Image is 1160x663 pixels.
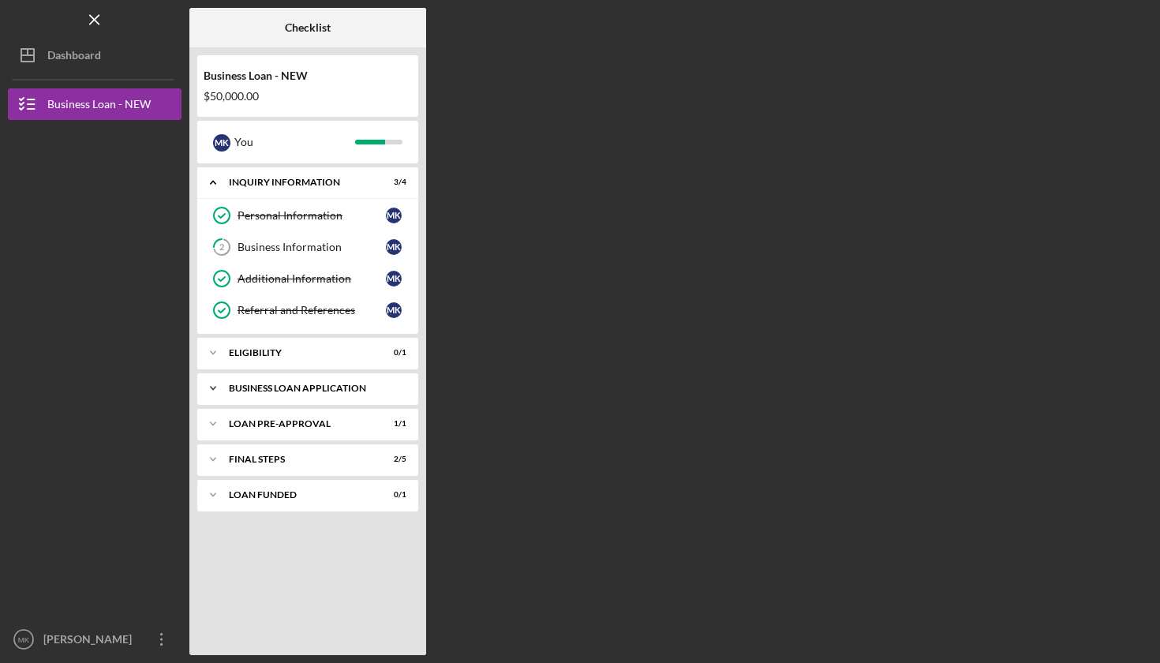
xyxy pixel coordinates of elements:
a: Personal InformationMK [205,200,410,231]
a: 2Business InformationMK [205,231,410,263]
div: 2 / 5 [378,455,406,464]
div: M K [386,271,402,287]
div: 0 / 1 [378,348,406,358]
a: Referral and ReferencesMK [205,294,410,326]
div: LOAN PRE-APPROVAL [229,419,367,429]
div: M K [386,239,402,255]
div: INQUIRY INFORMATION [229,178,367,187]
div: FINAL STEPS [229,455,367,464]
div: Business Information [238,241,386,253]
div: Additional Information [238,272,386,285]
button: Business Loan - NEW [8,88,181,120]
div: LOAN FUNDED [229,490,367,500]
div: ELIGIBILITY [229,348,367,358]
div: M K [386,302,402,318]
div: Business Loan - NEW [204,69,412,82]
div: 1 / 1 [378,419,406,429]
div: BUSINESS LOAN APPLICATION [229,384,399,393]
div: M K [213,134,230,152]
div: M K [386,208,402,223]
div: Business Loan - NEW [47,88,151,124]
div: 3 / 4 [378,178,406,187]
div: Personal Information [238,209,386,222]
div: 0 / 1 [378,490,406,500]
button: Dashboard [8,39,181,71]
text: MK [18,635,30,644]
div: [PERSON_NAME] [39,624,142,659]
div: Dashboard [47,39,101,75]
div: You [234,129,355,155]
div: Referral and References [238,304,386,317]
a: Additional InformationMK [205,263,410,294]
div: $50,000.00 [204,90,412,103]
b: Checklist [285,21,331,34]
tspan: 2 [219,242,224,253]
button: MK[PERSON_NAME] [8,624,181,655]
